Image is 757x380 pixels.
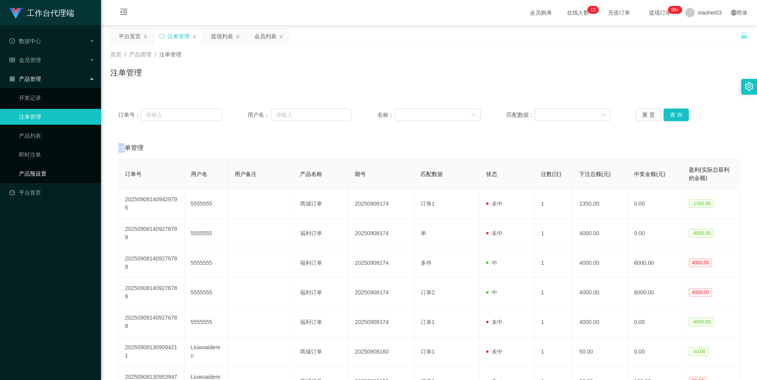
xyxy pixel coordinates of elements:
[19,147,95,163] a: 即时注单
[634,171,665,177] span: 中奖金额(元)
[355,171,366,177] span: 期号
[254,29,276,44] div: 会员列表
[192,34,197,39] i: 图标: close
[486,230,503,236] span: 未中
[421,319,435,325] span: 订单1
[377,111,395,119] span: 名称：
[119,29,141,44] div: 平台首页
[541,171,561,177] span: 注数(注)
[740,32,748,39] i: 图标: unlock
[119,189,185,219] td: 202509081409429796
[689,229,714,238] span: -4000.00
[19,90,95,106] a: 开奖记录
[185,337,228,367] td: Liuwoaideren
[300,171,322,177] span: 产品名称
[9,8,22,19] img: logo.9652507e.png
[141,109,222,121] input: 请输入
[349,219,414,248] td: 20250908174
[185,189,228,219] td: 5555555
[279,34,283,39] i: 图标: close
[573,219,628,248] td: 4000.00
[535,337,573,367] td: 1
[185,219,228,248] td: 5555555
[125,51,126,58] span: /
[118,111,141,119] span: 订单号：
[185,278,228,307] td: 5555555
[573,189,628,219] td: 1350.00
[421,348,435,355] span: 订单1
[143,34,148,39] i: 图标: close
[507,111,535,119] span: 匹配数据：
[27,0,74,26] h1: 工作台代理端
[689,288,712,297] span: 4000.00
[159,34,164,39] i: 图标: sync
[9,57,41,63] span: 会员管理
[155,51,156,58] span: /
[645,10,675,15] span: 提现订单
[185,248,228,278] td: 5555555
[421,200,435,207] span: 订单1
[235,34,240,39] i: 图标: close
[573,337,628,367] td: 50.00
[110,0,137,26] i: 图标: menu-fold
[573,307,628,337] td: 4000.00
[745,82,753,91] i: 图标: setting
[486,289,497,296] span: 中
[604,10,634,15] span: 充值订单
[689,199,714,208] span: -1350.00
[294,189,349,219] td: 商城订单
[168,29,190,44] div: 注单管理
[628,307,682,337] td: 0.00
[9,57,15,63] i: 图标: table
[486,200,503,207] span: 未中
[628,189,682,219] td: 0.00
[486,260,497,266] span: 中
[573,248,628,278] td: 4000.00
[535,307,573,337] td: 1
[110,67,142,79] h1: 注单管理
[421,171,443,177] span: 匹配数据
[486,348,503,355] span: 未中
[119,307,185,337] td: 202509081409276788
[590,6,593,14] p: 1
[271,109,351,121] input: 请输入
[9,76,41,82] span: 产品管理
[119,248,185,278] td: 202509081409276788
[185,307,228,337] td: 5555555
[593,6,596,14] p: 3
[628,219,682,248] td: 0.00
[19,128,95,144] a: 产品列表
[587,6,599,14] sup: 13
[535,248,573,278] td: 1
[535,189,573,219] td: 1
[535,219,573,248] td: 1
[9,38,15,44] i: 图标: check-circle-o
[486,319,503,325] span: 未中
[349,337,414,367] td: 20250908160
[535,278,573,307] td: 1
[486,171,497,177] span: 状态
[471,112,476,118] i: 图标: down
[125,171,142,177] span: 订单号
[119,278,185,307] td: 202509081409276788
[731,10,736,15] i: 图标: global
[636,109,661,121] button: 重 置
[9,76,15,82] i: 图标: appstore-o
[421,230,426,236] span: 单
[294,278,349,307] td: 福利订单
[235,171,257,177] span: 用户备注
[601,112,606,118] i: 图标: down
[294,248,349,278] td: 福利订单
[579,171,610,177] span: 下注总额(元)
[119,337,185,367] td: 202509081309094211
[19,109,95,125] a: 注单管理
[211,29,233,44] div: 提现列表
[349,189,414,219] td: 20250908174
[628,337,682,367] td: 0.00
[159,51,181,58] span: 注单管理
[294,307,349,337] td: 福利订单
[689,258,712,267] span: 4000.00
[628,278,682,307] td: 8000.00
[421,260,432,266] span: 多件
[119,219,185,248] td: 202509081409276788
